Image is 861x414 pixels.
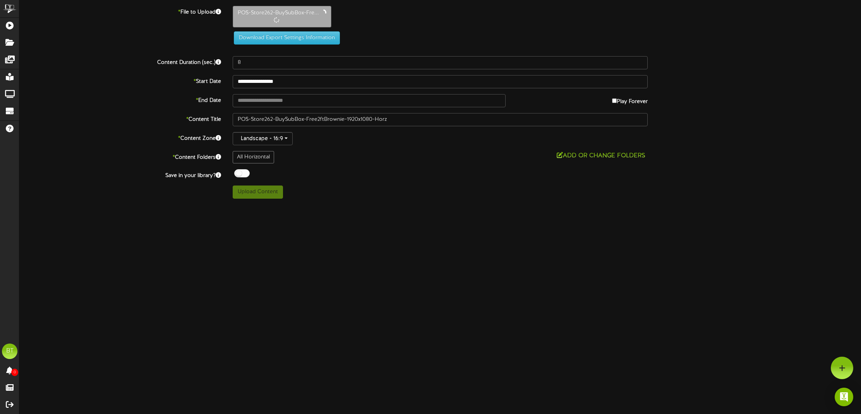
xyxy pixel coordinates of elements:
[612,94,648,106] label: Play Forever
[14,132,227,143] label: Content Zone
[612,98,617,103] input: Play Forever
[554,151,648,161] button: Add or Change Folders
[11,369,18,376] span: 0
[835,388,853,406] div: Open Intercom Messenger
[230,35,340,41] a: Download Export Settings Information
[2,344,17,359] div: BT
[14,113,227,124] label: Content Title
[14,56,227,67] label: Content Duration (sec.)
[234,31,340,45] button: Download Export Settings Information
[233,186,283,199] button: Upload Content
[14,94,227,105] label: End Date
[14,151,227,161] label: Content Folders
[14,6,227,16] label: File to Upload
[233,151,274,163] div: All Horizontal
[14,75,227,86] label: Start Date
[233,132,293,145] button: Landscape - 16:9
[14,169,227,180] label: Save in your library?
[233,113,648,126] input: Title of this Content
